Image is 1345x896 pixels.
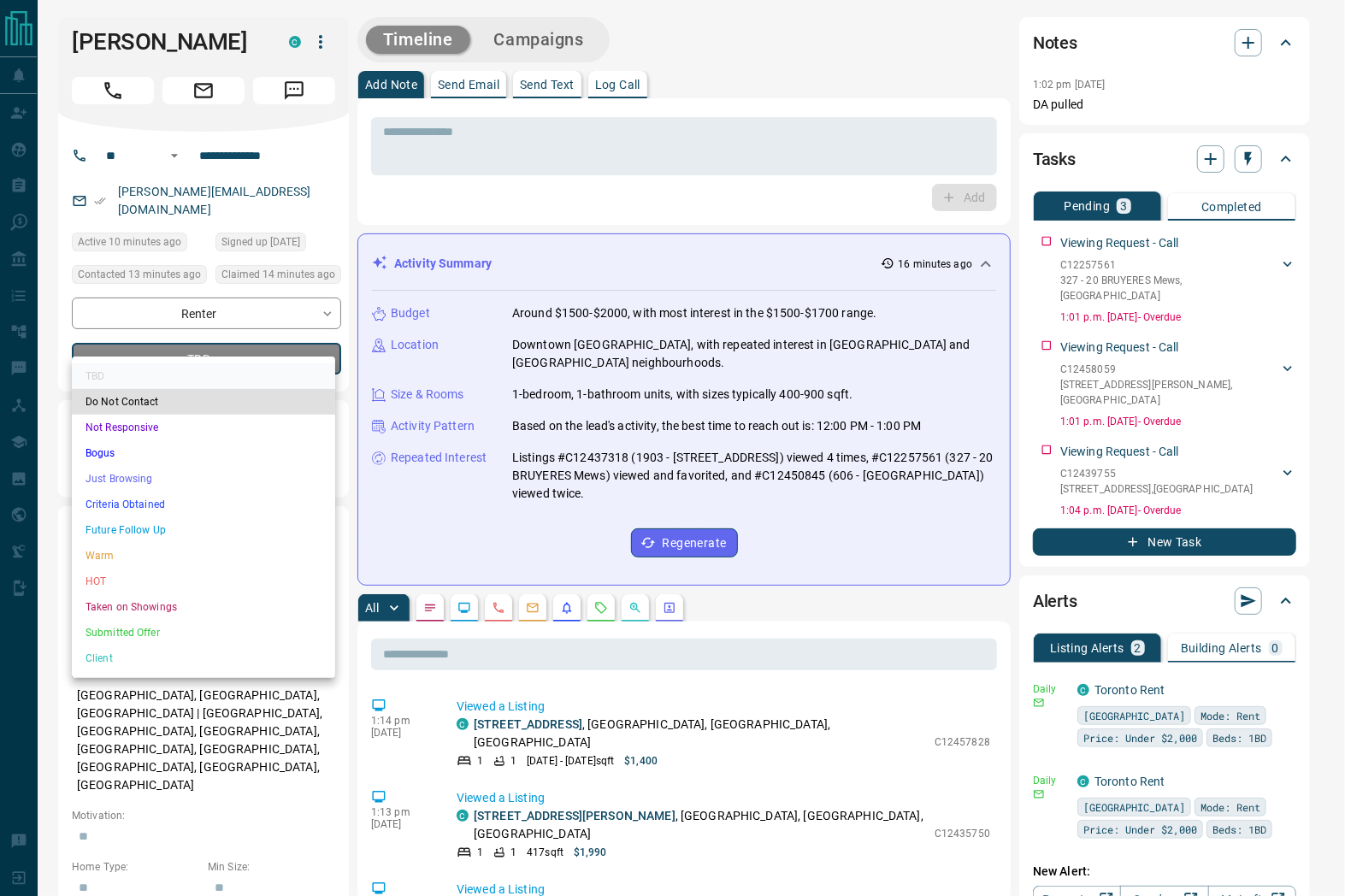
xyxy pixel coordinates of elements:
li: Criteria Obtained [72,492,335,517]
li: Warm [72,543,335,569]
li: Do Not Contact [72,389,335,415]
li: Not Responsive [72,415,335,440]
li: Bogus [72,440,335,466]
li: Client [72,645,335,671]
li: HOT [72,569,335,594]
li: Taken on Showings [72,594,335,620]
li: Submitted Offer [72,620,335,645]
li: Just Browsing [72,466,335,492]
li: Future Follow Up [72,517,335,543]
